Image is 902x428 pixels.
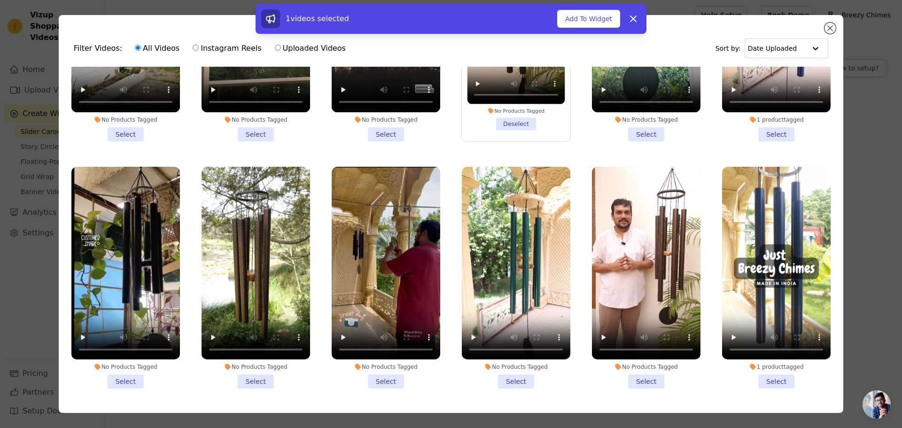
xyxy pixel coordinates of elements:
div: 1 product tagged [722,116,831,124]
div: No Products Tagged [71,116,180,124]
span: 1 videos selected [286,14,349,23]
div: No Products Tagged [332,363,440,371]
button: Add To Widget [557,10,620,28]
label: Uploaded Videos [274,42,346,54]
div: Filter Videos: [74,38,351,59]
div: 1 product tagged [722,363,831,371]
label: Instagram Reels [192,42,262,54]
div: No Products Tagged [71,363,180,371]
div: No Products Tagged [462,363,570,371]
div: Sort by: [715,39,829,58]
a: Open chat [863,390,891,419]
div: No Products Tagged [202,116,310,124]
div: No Products Tagged [332,116,440,124]
div: No Products Tagged [592,363,700,371]
label: All Videos [134,42,180,54]
div: No Products Tagged [592,116,700,124]
div: No Products Tagged [467,107,565,114]
div: No Products Tagged [202,363,310,371]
